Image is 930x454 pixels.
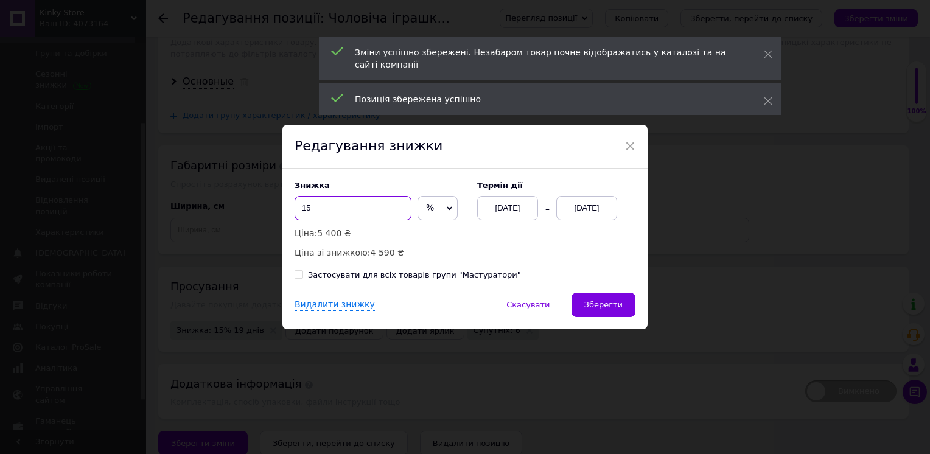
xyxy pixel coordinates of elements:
div: Застосувати для всіх товарів групи "Мастуратори" [308,270,521,281]
div: Видалити знижку [295,299,375,312]
div: [DATE] [556,196,617,220]
span: 5 400 ₴ [317,228,351,238]
p: 💥 : • 9 функцій в 1 пристрої: смокче, лиже, вібрує, [GEOGRAPHIC_DATA], обертається • 7 режимів вс... [12,107,253,221]
p: Ціна: [295,226,465,240]
p: Ціна зі знижкою: [295,246,465,259]
div: [DATE] [477,196,538,220]
span: 4 590 ₴ [371,248,404,257]
button: Скасувати [494,293,562,317]
div: Зміни успішно збережені. Незабаром товар почне відображатись у каталозі та на сайті компанії [355,46,733,71]
em: Не просто мастурбатор — справжній комбайн насолоди. Всмоктування, вібрація, поступальні рухи, обе... [12,12,248,97]
span: × [624,136,635,156]
label: Термін дії [477,181,635,190]
span: Скасувати [506,300,550,309]
strong: Особливості [22,108,72,117]
span: Знижка [295,181,330,190]
input: 0 [295,196,411,220]
span: % [426,203,434,212]
div: Позиція збережена успішно [355,93,733,105]
button: Зберегти [572,293,635,317]
span: Зберегти [584,300,623,309]
span: Редагування знижки [295,138,442,153]
strong: Особенности [22,62,74,71]
p: 💥 : • 9-в-1: сосёт, [GEOGRAPHIC_DATA], вибрирует, толкает и крутится • 7 режимов всасывания, вибр... [12,61,253,175]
